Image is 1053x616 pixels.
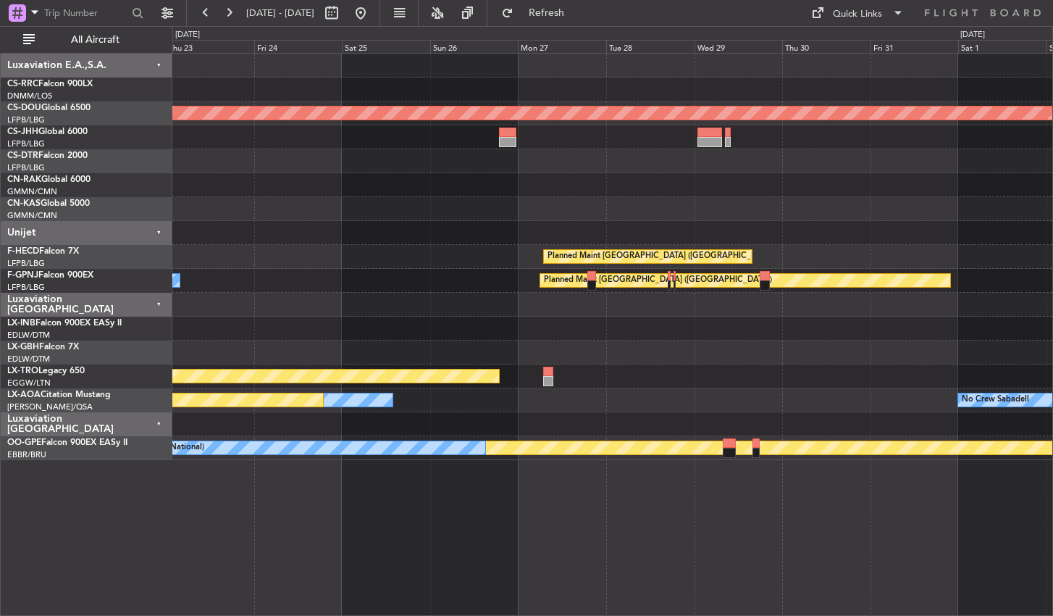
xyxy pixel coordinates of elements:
[7,175,41,184] span: CN-RAK
[7,343,39,351] span: LX-GBH
[246,7,314,20] span: [DATE] - [DATE]
[7,271,38,280] span: F-GPNJ
[7,330,50,341] a: EDLW/DTM
[430,40,519,53] div: Sun 26
[804,1,911,25] button: Quick Links
[175,29,200,41] div: [DATE]
[7,282,45,293] a: LFPB/LBG
[44,2,127,24] input: Trip Number
[7,391,111,399] a: LX-AOACitation Mustang
[254,40,343,53] div: Fri 24
[7,367,85,375] a: LX-TROLegacy 650
[606,40,695,53] div: Tue 28
[166,40,254,53] div: Thu 23
[7,367,38,375] span: LX-TRO
[7,247,79,256] a: F-HECDFalcon 7X
[7,91,52,101] a: DNMM/LOS
[516,8,577,18] span: Refresh
[7,271,93,280] a: F-GPNJFalcon 900EX
[7,247,39,256] span: F-HECD
[16,28,157,51] button: All Aircraft
[495,1,582,25] button: Refresh
[7,186,57,197] a: GMMN/CMN
[7,319,122,328] a: LX-INBFalcon 900EX EASy II
[7,151,38,160] span: CS-DTR
[7,138,45,149] a: LFPB/LBG
[962,389,1029,411] div: No Crew Sabadell
[782,40,870,53] div: Thu 30
[695,40,783,53] div: Wed 29
[7,80,38,88] span: CS-RRC
[7,258,45,269] a: LFPB/LBG
[7,151,88,160] a: CS-DTRFalcon 2000
[7,319,35,328] span: LX-INB
[960,29,985,41] div: [DATE]
[7,199,90,208] a: CN-KASGlobal 5000
[518,40,606,53] div: Mon 27
[548,246,776,267] div: Planned Maint [GEOGRAPHIC_DATA] ([GEOGRAPHIC_DATA])
[958,40,1046,53] div: Sat 1
[7,175,91,184] a: CN-RAKGlobal 6000
[7,104,41,112] span: CS-DOU
[7,343,79,351] a: LX-GBHFalcon 7X
[7,210,57,221] a: GMMN/CMN
[7,354,50,365] a: EDLW/DTM
[342,40,430,53] div: Sat 25
[544,270,772,291] div: Planned Maint [GEOGRAPHIC_DATA] ([GEOGRAPHIC_DATA])
[870,40,959,53] div: Fri 31
[7,128,38,136] span: CS-JHH
[7,199,41,208] span: CN-KAS
[7,391,41,399] span: LX-AOA
[38,35,153,45] span: All Aircraft
[7,115,45,125] a: LFPB/LBG
[7,104,91,112] a: CS-DOUGlobal 6500
[7,449,46,460] a: EBBR/BRU
[7,401,93,412] a: [PERSON_NAME]/QSA
[7,162,45,173] a: LFPB/LBG
[7,378,51,388] a: EGGW/LTN
[833,7,882,22] div: Quick Links
[7,438,127,447] a: OO-GPEFalcon 900EX EASy II
[7,438,41,447] span: OO-GPE
[7,80,93,88] a: CS-RRCFalcon 900LX
[7,128,88,136] a: CS-JHHGlobal 6000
